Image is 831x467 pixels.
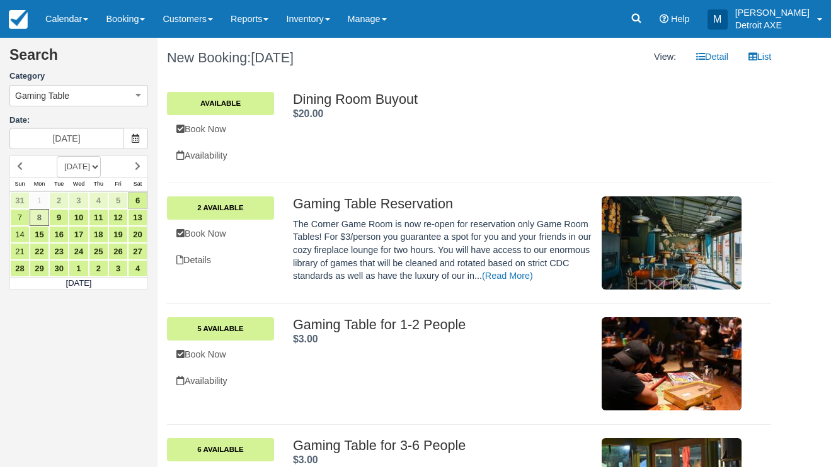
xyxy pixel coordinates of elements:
a: 6 Available [167,438,274,461]
i: Help [660,14,668,23]
strong: Price: $3 [293,454,318,465]
a: Detail [687,44,738,70]
li: View: [645,44,685,70]
a: 12 [108,209,128,226]
a: 22 [30,243,49,260]
a: 14 [10,226,30,243]
a: 8 [30,209,49,226]
a: 2 Available [167,196,274,219]
a: 19 [108,226,128,243]
a: 28 [10,260,30,277]
h2: Gaming Table Reservation [293,196,592,211]
h2: Search [9,47,148,70]
a: 3 [108,260,128,277]
h2: Gaming Table for 3-6 People [293,438,592,453]
a: 5 Available [167,317,274,340]
strong: Price: $3 [293,334,318,344]
h2: Gaming Table for 1-2 People [293,317,592,332]
a: 30 [49,260,69,277]
img: M25-1 [602,196,742,290]
a: 4 [89,192,108,209]
a: Book Now [167,221,274,247]
img: M28-1 [602,317,742,410]
a: 31 [10,192,30,209]
a: 9 [49,209,69,226]
strong: Price: $20 [293,108,323,119]
a: 29 [30,260,49,277]
a: 26 [108,243,128,260]
a: 20 [128,226,147,243]
th: Mon [30,177,49,191]
a: (Read More) [482,271,533,281]
a: 3 [69,192,88,209]
a: 27 [128,243,147,260]
p: The Corner Game Room is now re-open for reservation only Game Room Tables! For $3/person you guar... [293,218,592,283]
th: Fri [108,177,128,191]
a: Book Now [167,342,274,368]
a: Available [167,92,274,115]
img: checkfront-main-nav-mini-logo.png [9,10,28,29]
p: Detroit AXE [735,19,810,31]
span: $3.00 [293,454,318,465]
a: 25 [89,243,108,260]
span: Gaming Table [15,89,69,102]
a: Book Now [167,116,274,142]
button: Gaming Table [9,85,148,106]
span: Help [671,14,690,24]
a: 2 [49,192,69,209]
label: Date: [9,115,148,127]
span: [DATE] [251,50,294,65]
td: [DATE] [10,277,148,290]
a: 16 [49,226,69,243]
a: 6 [128,192,147,209]
a: Availability [167,368,274,394]
a: 24 [69,243,88,260]
h1: New Booking: [167,50,460,65]
th: Thu [89,177,108,191]
a: 5 [108,192,128,209]
span: $20.00 [293,108,323,119]
a: 21 [10,243,30,260]
a: List [739,44,781,70]
a: 11 [89,209,108,226]
th: Wed [69,177,88,191]
a: 18 [89,226,108,243]
a: 7 [10,209,30,226]
a: 13 [128,209,147,226]
a: 1 [30,192,49,209]
a: 10 [69,209,88,226]
a: 2 [89,260,108,277]
h2: Dining Room Buyout [293,92,742,107]
th: Sun [10,177,30,191]
a: 1 [69,260,88,277]
a: 4 [128,260,147,277]
a: 23 [49,243,69,260]
th: Sat [128,177,147,191]
div: M [708,9,728,30]
a: Details [167,247,274,273]
label: Category [9,70,148,82]
span: $3.00 [293,334,318,344]
a: Availability [167,143,274,169]
p: [PERSON_NAME] [735,6,810,19]
a: 17 [69,226,88,243]
th: Tue [49,177,69,191]
a: 15 [30,226,49,243]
